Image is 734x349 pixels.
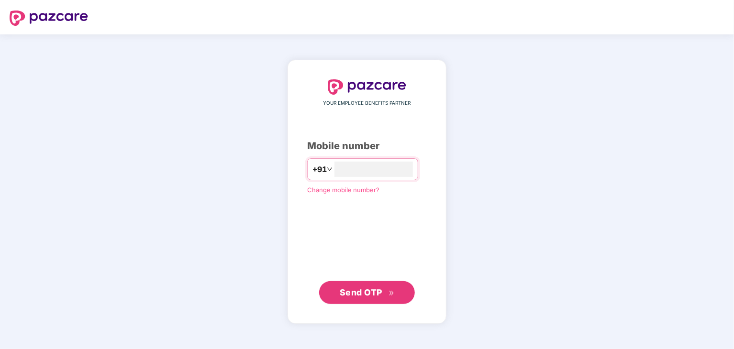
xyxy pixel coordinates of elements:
[327,166,333,172] span: down
[10,11,88,26] img: logo
[307,139,427,153] div: Mobile number
[319,281,415,304] button: Send OTPdouble-right
[340,287,382,297] span: Send OTP
[328,79,406,95] img: logo
[323,99,411,107] span: YOUR EMPLOYEE BENEFITS PARTNER
[312,164,327,175] span: +91
[389,290,395,296] span: double-right
[307,186,379,194] a: Change mobile number?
